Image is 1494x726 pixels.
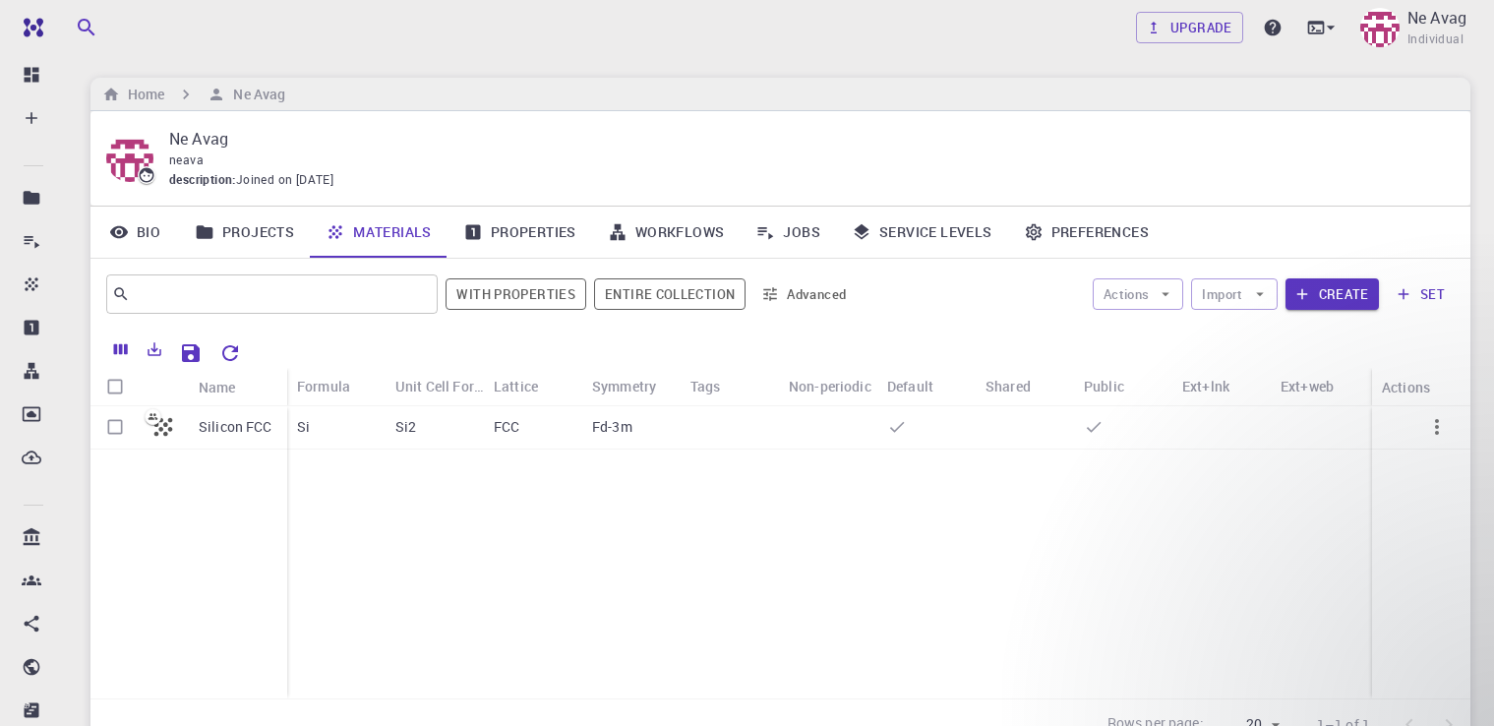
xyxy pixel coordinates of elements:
[1271,367,1369,405] div: Ext+web
[1136,12,1243,43] a: Upgrade
[57,569,59,592] p: Accounts
[210,333,250,373] button: Reset Explorer Settings
[169,127,1439,151] p: Ne Avag
[297,417,310,437] p: Si
[189,368,287,406] div: Name
[199,368,236,406] div: Name
[386,367,484,405] div: Unit Cell Formula
[297,367,350,405] div: Formula
[1074,367,1172,405] div: Public
[1191,278,1277,310] button: Import
[789,367,871,405] div: Non-periodic
[448,207,592,258] a: Properties
[57,359,59,383] p: Workflows
[740,207,836,258] a: Jobs
[1407,6,1466,30] p: Ne Avag
[1084,367,1124,405] div: Public
[1285,278,1379,310] button: Create
[57,446,59,469] p: External Uploads
[484,367,582,405] div: Lattice
[1372,368,1470,406] div: Actions
[104,333,138,365] button: Columns
[57,63,59,87] p: Dashboard
[199,417,272,437] p: Silicon FCC
[1093,278,1184,310] button: Actions
[98,84,289,105] nav: breadcrumb
[395,367,484,405] div: Unit Cell Formula
[169,151,204,167] span: neava
[446,278,586,310] span: Show only materials with calculated properties
[57,698,59,722] p: Shared externally
[690,367,721,405] div: Tags
[594,278,746,310] button: Entire collection
[592,417,632,437] p: Fd-3m
[779,367,877,405] div: Non-periodic
[225,84,285,105] h6: Ne Avag
[179,207,310,258] a: Projects
[57,186,59,210] p: Projects
[976,367,1074,405] div: Shared
[582,367,681,405] div: Symmetry
[494,417,519,437] p: FCC
[287,367,386,405] div: Formula
[446,278,586,310] button: With properties
[57,229,59,253] p: Jobs
[592,367,656,405] div: Symmetry
[986,367,1031,405] div: Shared
[171,333,210,373] button: Save Explorer Settings
[57,612,59,635] p: Shared with me
[887,367,933,405] div: Default
[1281,367,1334,405] div: Ext+web
[57,316,59,339] p: Properties
[753,278,856,310] button: Advanced
[494,367,538,405] div: Lattice
[236,170,333,190] span: Joined on [DATE]
[138,333,171,365] button: Export
[1382,368,1430,406] div: Actions
[120,84,164,105] h6: Home
[310,207,448,258] a: Materials
[1172,367,1271,405] div: Ext+lnk
[16,18,43,37] img: logo
[90,207,179,258] a: Bio
[57,655,59,679] p: Shared publicly
[1008,207,1165,258] a: Preferences
[877,367,976,405] div: Default
[594,278,746,310] span: Filter throughout whole library including sets (folders)
[140,368,189,406] div: Icon
[57,402,59,426] p: Dropbox
[1360,8,1400,47] img: Ne Avag
[592,207,741,258] a: Workflows
[681,367,779,405] div: Tags
[57,272,59,296] p: Materials
[836,207,1008,258] a: Service Levels
[1387,278,1455,310] button: set
[1407,30,1464,49] span: Individual
[169,170,236,190] span: description :
[395,417,416,437] p: Si2
[1182,367,1229,405] div: Ext+lnk
[1427,659,1474,706] iframe: Intercom live chat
